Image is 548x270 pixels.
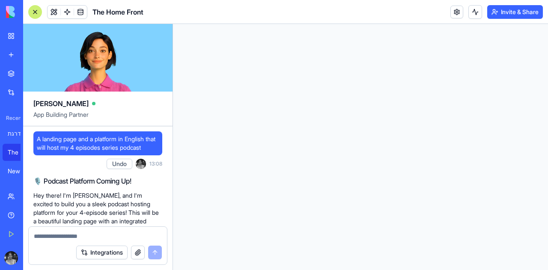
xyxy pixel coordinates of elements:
[487,5,543,19] button: Invite & Share
[6,6,59,18] img: logo
[33,176,162,186] h2: 🎙️ Podcast Platform Coming Up!
[3,125,37,142] a: בלוג סטודנטים - גרסה משודרגת
[3,163,37,180] a: New App
[8,148,32,157] div: The Home Front
[3,144,37,161] a: The Home Front
[92,7,143,17] span: The Home Front
[37,135,159,152] span: A landing page and a platform in English that will host my 4 episodes series podcast
[136,159,146,169] img: ACg8ocJpo7-6uNqbL2O6o9AdRcTI_wCXeWsoHdL_BBIaBlFxyFzsYWgr=s96-c
[107,159,132,169] button: Undo
[33,110,162,126] span: App Building Partner
[8,167,32,175] div: New App
[4,251,18,265] img: ACg8ocJpo7-6uNqbL2O6o9AdRcTI_wCXeWsoHdL_BBIaBlFxyFzsYWgr=s96-c
[76,246,128,259] button: Integrations
[8,129,32,138] div: בלוג סטודנטים - גרסה משודרגת
[3,115,21,122] span: Recent
[33,98,89,109] span: [PERSON_NAME]
[149,160,162,167] span: 13:08
[33,191,162,243] p: Hey there! I'm [PERSON_NAME], and I'm excited to build you a sleek podcast hosting platform for y...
